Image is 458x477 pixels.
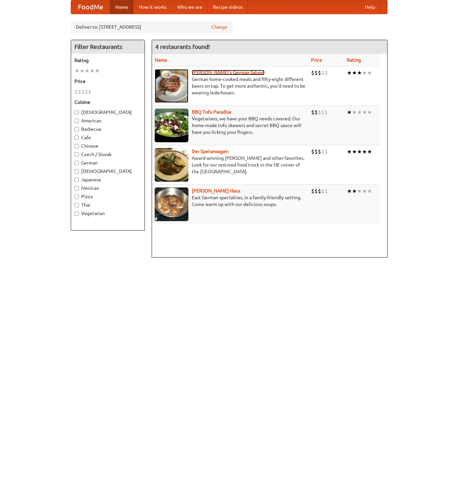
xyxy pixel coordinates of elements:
li: ★ [352,187,357,195]
li: $ [85,88,88,95]
label: Barbecue [74,126,141,132]
li: ★ [90,67,95,74]
li: $ [318,69,321,77]
li: ★ [367,148,372,155]
label: Vegetarian [74,210,141,217]
li: $ [318,187,321,195]
label: Cafe [74,134,141,141]
a: Change [211,24,227,30]
li: ★ [85,67,90,74]
label: Czech / Slovak [74,151,141,158]
label: Chinese [74,143,141,149]
li: $ [325,187,328,195]
a: Price [311,57,322,63]
input: Pizza [74,195,79,199]
li: $ [325,148,328,155]
li: $ [325,109,328,116]
label: German [74,159,141,166]
li: $ [74,88,78,95]
a: Who we are [172,0,208,14]
li: $ [321,187,325,195]
li: $ [318,148,321,155]
a: Recipe videos [208,0,248,14]
h5: Price [74,78,141,85]
a: [PERSON_NAME] Haus [192,188,240,193]
li: $ [88,88,91,95]
a: Rating [347,57,361,63]
input: Chinese [74,144,79,148]
li: $ [78,88,81,95]
a: How it works [133,0,172,14]
li: ★ [362,148,367,155]
label: Mexican [74,185,141,191]
li: ★ [362,69,367,77]
li: ★ [352,69,357,77]
input: Mexican [74,186,79,190]
li: ★ [367,109,372,116]
label: Japanese [74,176,141,183]
li: ★ [367,187,372,195]
label: Thai [74,202,141,208]
li: $ [311,69,314,77]
li: $ [311,187,314,195]
input: [DEMOGRAPHIC_DATA] [74,110,79,115]
input: German [74,161,79,165]
input: Barbecue [74,127,79,131]
p: Award-winning [PERSON_NAME] and other favorites. Look for our restored food truck in the NE corne... [155,155,306,175]
h5: Rating [74,57,141,64]
ng-pluralize: 4 restaurants found! [155,43,210,50]
label: [DEMOGRAPHIC_DATA] [74,168,141,175]
li: $ [314,187,318,195]
li: ★ [80,67,85,74]
li: ★ [357,69,362,77]
li: ★ [352,109,357,116]
a: Home [110,0,133,14]
li: ★ [367,69,372,77]
b: [PERSON_NAME]'s German Saloon [192,70,265,75]
div: Deliver to: [STREET_ADDRESS] [71,21,233,33]
li: ★ [362,187,367,195]
input: [DEMOGRAPHIC_DATA] [74,169,79,174]
li: $ [321,69,325,77]
li: ★ [74,67,80,74]
p: Vegetarians, we have your BBQ needs covered. Our home-made tofu skewers and secret BBQ sauce will... [155,115,306,136]
p: German home-cooked meals and fifty-eight different beers on tap. To get more authentic, you'd nee... [155,76,306,96]
li: $ [314,69,318,77]
a: FoodMe [71,0,110,14]
a: Help [360,0,380,14]
li: $ [318,109,321,116]
input: Czech / Slovak [74,152,79,157]
li: $ [81,88,85,95]
li: ★ [347,109,352,116]
label: American [74,117,141,124]
li: ★ [357,187,362,195]
li: $ [311,109,314,116]
a: Der Speisewagen [192,149,228,154]
img: tofuparadise.jpg [155,109,188,142]
li: $ [325,69,328,77]
input: Thai [74,203,79,207]
img: esthers.jpg [155,69,188,103]
li: ★ [362,109,367,116]
label: Pizza [74,193,141,200]
li: ★ [352,148,357,155]
li: ★ [357,148,362,155]
img: kohlhaus.jpg [155,187,188,221]
input: Cafe [74,136,79,140]
li: ★ [347,148,352,155]
li: ★ [347,69,352,77]
p: East German specialties, in a family-friendly setting. Come warm up with our delicious soups. [155,194,306,208]
label: [DEMOGRAPHIC_DATA] [74,109,141,116]
input: Japanese [74,178,79,182]
h5: Cuisine [74,99,141,106]
a: BBQ Tofu Paradise [192,109,232,115]
li: $ [314,148,318,155]
h4: Filter Restaurants [71,40,145,54]
li: ★ [347,187,352,195]
a: Name [155,57,167,63]
li: $ [314,109,318,116]
li: $ [321,109,325,116]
